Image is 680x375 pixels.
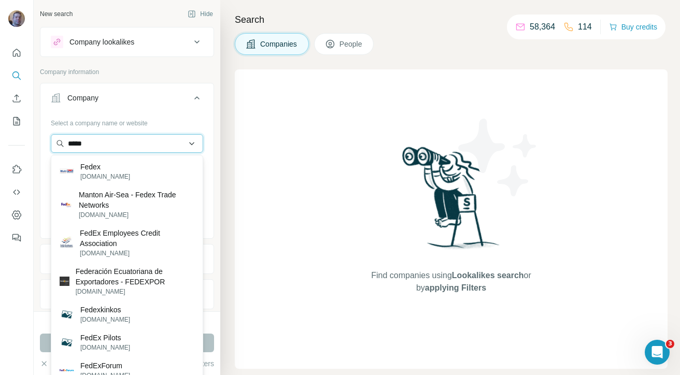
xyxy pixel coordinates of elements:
p: 58,364 [530,21,555,33]
h4: Search [235,12,668,27]
button: My lists [8,112,25,131]
span: People [339,39,363,49]
img: FedEx Pilots [60,335,74,350]
p: FedExForum [80,360,130,371]
div: Company lookalikes [69,37,134,47]
button: Company [40,85,214,114]
span: Companies [260,39,298,49]
img: Manton Air-Sea - Fedex Trade Networks [60,198,73,211]
p: 114 [578,21,592,33]
img: Avatar [8,10,25,27]
img: Federación Ecuatoriana de Exportadores - FEDEXPOR [60,277,69,286]
div: Select a company name or website [51,114,203,128]
div: New search [40,9,73,19]
p: Company information [40,67,214,77]
p: [DOMAIN_NAME] [80,249,194,258]
p: [DOMAIN_NAME] [80,172,130,181]
p: [DOMAIN_NAME] [80,343,130,352]
p: FedEx Employees Credit Association [80,228,194,249]
button: HQ location [40,282,214,307]
p: Fedexkinkos [80,305,130,315]
span: Lookalikes search [452,271,524,280]
p: [DOMAIN_NAME] [76,287,194,296]
button: Search [8,66,25,85]
button: Use Surfe API [8,183,25,201]
img: Fedexkinkos [60,307,74,322]
span: Find companies using or by [368,269,534,294]
img: Surfe Illustration - Stars [451,111,545,204]
button: Use Surfe on LinkedIn [8,160,25,179]
img: Surfe Illustration - Woman searching with binoculars [398,144,505,259]
img: FedEx Employees Credit Association [60,236,74,250]
button: Dashboard [8,206,25,224]
iframe: Intercom live chat [645,340,670,365]
button: Enrich CSV [8,89,25,108]
button: Buy credits [609,20,657,34]
p: [DOMAIN_NAME] [79,210,194,220]
div: Company [67,93,98,103]
p: Manton Air-Sea - Fedex Trade Networks [79,190,194,210]
button: Quick start [8,44,25,62]
button: Company lookalikes [40,30,214,54]
button: Feedback [8,228,25,247]
p: Fedex [80,162,130,172]
button: Clear [40,358,69,369]
p: FedEx Pilots [80,333,130,343]
p: Federación Ecuatoriana de Exportadores - FEDEXPOR [76,266,194,287]
span: applying Filters [425,283,486,292]
span: 3 [666,340,674,348]
p: [DOMAIN_NAME] [80,315,130,324]
button: Hide [180,6,220,22]
button: Industry [40,247,214,271]
img: Fedex [60,164,74,179]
